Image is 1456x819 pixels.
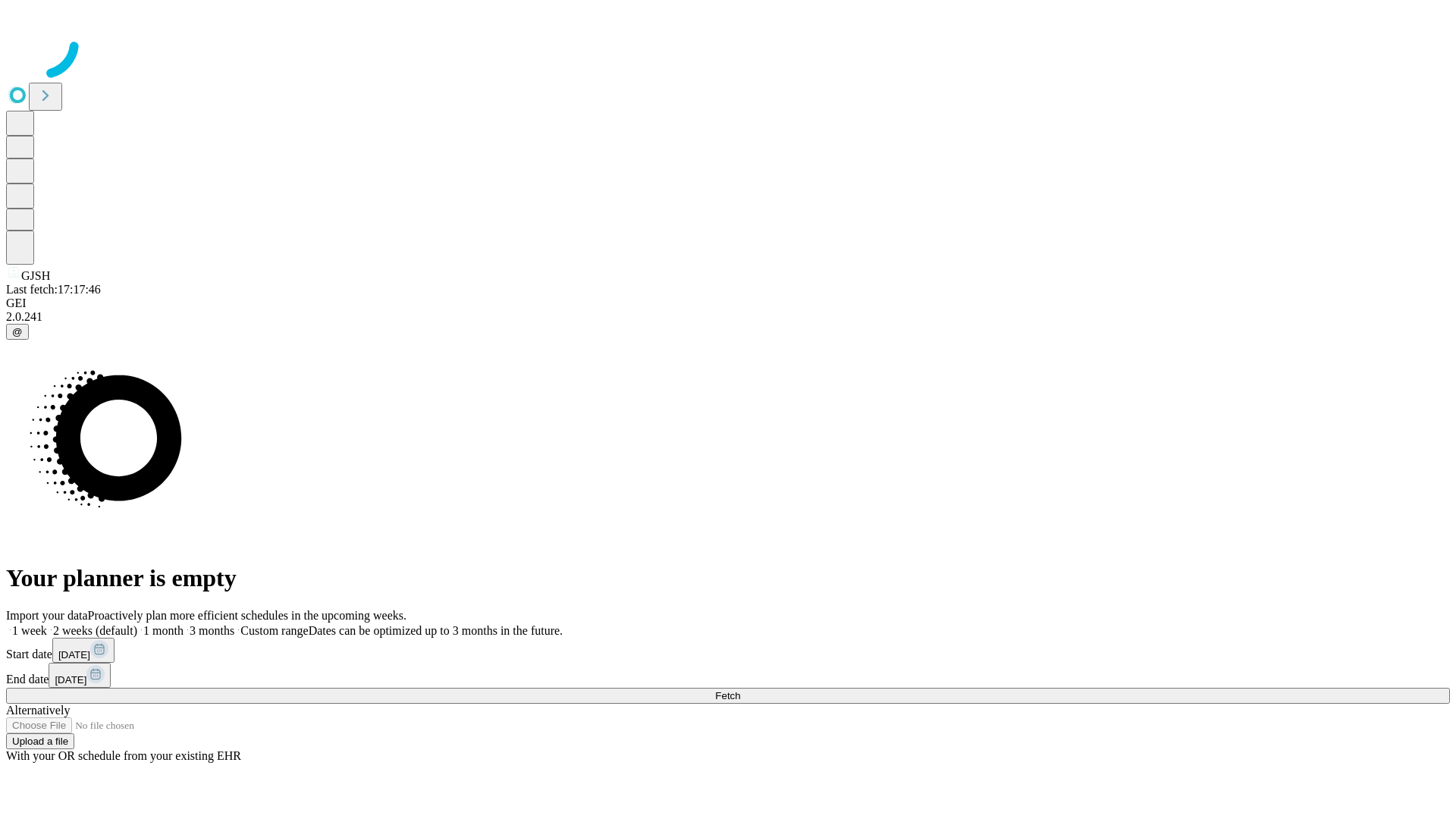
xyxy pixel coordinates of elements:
[190,624,234,637] span: 3 months
[309,624,563,637] span: Dates can be optimized up to 3 months in the future.
[6,663,1450,688] div: End date
[715,690,740,701] span: Fetch
[55,674,86,686] span: [DATE]
[12,326,23,337] span: @
[6,638,1450,663] div: Start date
[6,609,88,622] span: Import your data
[6,310,1450,324] div: 2.0.241
[53,624,137,637] span: 2 weeks (default)
[6,324,29,340] button: @
[21,269,50,282] span: GJSH
[52,638,115,663] button: [DATE]
[88,609,406,622] span: Proactively plan more efficient schedules in the upcoming weeks.
[58,649,90,661] span: [DATE]
[12,624,47,637] span: 1 week
[6,283,101,296] span: Last fetch: 17:17:46
[6,733,74,749] button: Upload a file
[49,663,111,688] button: [DATE]
[143,624,184,637] span: 1 month
[240,624,308,637] span: Custom range
[6,749,241,762] span: With your OR schedule from your existing EHR
[6,704,70,717] span: Alternatively
[6,564,1450,592] h1: Your planner is empty
[6,297,1450,310] div: GEI
[6,688,1450,704] button: Fetch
